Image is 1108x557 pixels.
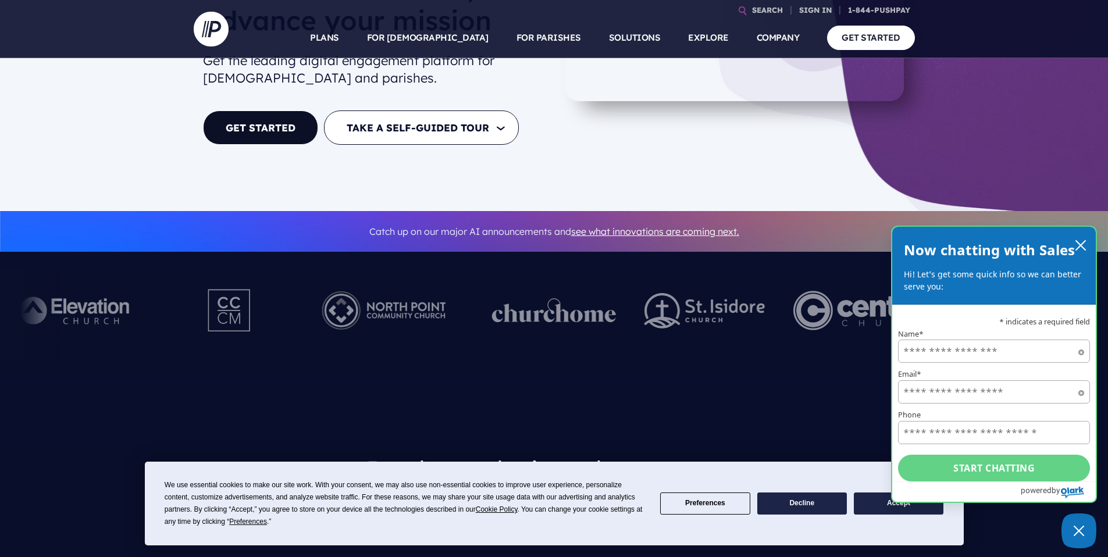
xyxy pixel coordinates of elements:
[184,278,276,342] img: Pushpay_Logo__CCM
[203,47,545,92] h2: Get the leading digital engagement platform for [DEMOGRAPHIC_DATA] and parishes.
[891,226,1097,503] div: olark chatbox
[898,340,1090,363] input: Name
[1021,483,1052,498] span: powered
[898,455,1090,481] button: Start chatting
[324,110,519,145] button: TAKE A SELF-GUIDED TOUR
[904,238,1075,262] h2: Now chatting with Sales
[609,17,661,58] a: SOLUTIONS
[571,226,739,237] a: see what innovations are coming next.
[660,492,750,515] button: Preferences
[367,17,489,58] a: FOR [DEMOGRAPHIC_DATA]
[898,370,1090,378] label: Email*
[827,26,915,49] a: GET STARTED
[1061,513,1096,548] button: Close Chatbox
[1078,390,1084,396] span: Required field
[492,298,617,323] img: pp_logos_1
[516,17,581,58] a: FOR PARISHES
[898,421,1090,444] input: Phone
[1021,482,1096,502] a: Powered by Olark
[310,17,339,58] a: PLANS
[304,278,464,342] img: Pushpay_Logo__NorthPoint
[203,110,318,145] a: GET STARTED
[336,444,772,531] h3: Products designed to support your ministry
[145,462,964,545] div: Cookie Consent Prompt
[644,293,765,329] img: pp_logos_2
[203,219,906,245] p: Catch up on our major AI announcements and
[898,411,1090,419] label: Phone
[1078,349,1084,355] span: Required field
[688,17,729,58] a: EXPLORE
[757,492,847,515] button: Decline
[793,278,932,342] img: Central Church Henderson NV
[1071,237,1090,253] button: close chatbox
[165,479,646,528] div: We use essential cookies to make our site work. With your consent, we may also use non-essential ...
[898,330,1090,338] label: Name*
[229,517,267,526] span: Preferences
[757,17,800,58] a: COMPANY
[1052,483,1060,498] span: by
[476,505,518,513] span: Cookie Policy
[854,492,943,515] button: Accept
[904,269,1084,292] p: Hi! Let’s get some quick info so we can better serve you:
[898,380,1090,404] input: Email
[898,318,1090,326] p: * indicates a required field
